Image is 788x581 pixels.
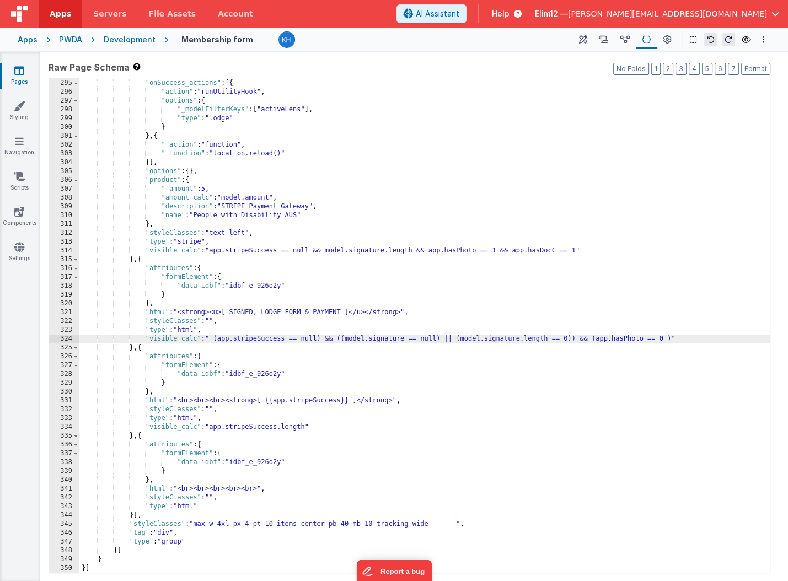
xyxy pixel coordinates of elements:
[49,141,79,149] div: 302
[49,255,79,264] div: 315
[49,458,79,467] div: 338
[49,114,79,123] div: 299
[676,63,687,75] button: 3
[49,502,79,511] div: 343
[49,273,79,282] div: 317
[49,317,79,326] div: 322
[49,485,79,493] div: 341
[49,379,79,388] div: 329
[49,537,79,546] div: 347
[49,405,79,414] div: 332
[49,529,79,537] div: 346
[757,33,770,46] button: Options
[49,414,79,423] div: 333
[702,63,712,75] button: 5
[49,185,79,193] div: 307
[49,511,79,520] div: 344
[49,88,79,96] div: 296
[49,96,79,105] div: 297
[49,388,79,396] div: 330
[49,546,79,555] div: 348
[49,343,79,352] div: 325
[49,326,79,335] div: 323
[613,63,649,75] button: No Folds
[49,167,79,176] div: 305
[49,105,79,114] div: 298
[535,8,779,19] button: Elim12 — [PERSON_NAME][EMAIL_ADDRESS][DOMAIN_NAME]
[49,282,79,290] div: 318
[49,193,79,202] div: 308
[49,176,79,185] div: 306
[568,8,767,19] span: [PERSON_NAME][EMAIL_ADDRESS][DOMAIN_NAME]
[49,290,79,299] div: 319
[49,555,79,564] div: 349
[49,423,79,432] div: 334
[49,220,79,229] div: 311
[93,8,126,19] span: Servers
[49,370,79,379] div: 328
[535,8,568,19] span: Elim12 —
[49,264,79,273] div: 316
[49,61,130,74] span: Raw Page Schema
[49,449,79,458] div: 337
[49,361,79,370] div: 327
[49,202,79,211] div: 309
[149,8,196,19] span: File Assets
[49,493,79,502] div: 342
[49,335,79,343] div: 324
[49,440,79,449] div: 336
[663,63,673,75] button: 2
[49,352,79,361] div: 326
[651,63,661,75] button: 1
[50,8,71,19] span: Apps
[49,79,79,88] div: 295
[715,63,726,75] button: 6
[59,34,82,45] div: PWDA
[49,564,79,573] div: 350
[279,32,294,47] img: 92dc972afee236191fe0c7d53d302a17
[49,476,79,485] div: 340
[49,211,79,220] div: 310
[49,123,79,132] div: 300
[49,229,79,238] div: 312
[49,520,79,529] div: 345
[741,63,770,75] button: Format
[396,4,467,23] button: AI Assistant
[18,34,37,45] div: Apps
[49,246,79,255] div: 314
[689,63,700,75] button: 4
[49,396,79,405] div: 331
[49,238,79,246] div: 313
[49,132,79,141] div: 301
[104,34,156,45] div: Development
[49,467,79,476] div: 339
[181,35,253,44] h4: Membership form
[49,158,79,167] div: 304
[49,299,79,308] div: 320
[492,8,510,19] span: Help
[728,63,739,75] button: 7
[49,432,79,440] div: 335
[49,308,79,317] div: 321
[416,8,459,19] span: AI Assistant
[49,149,79,158] div: 303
